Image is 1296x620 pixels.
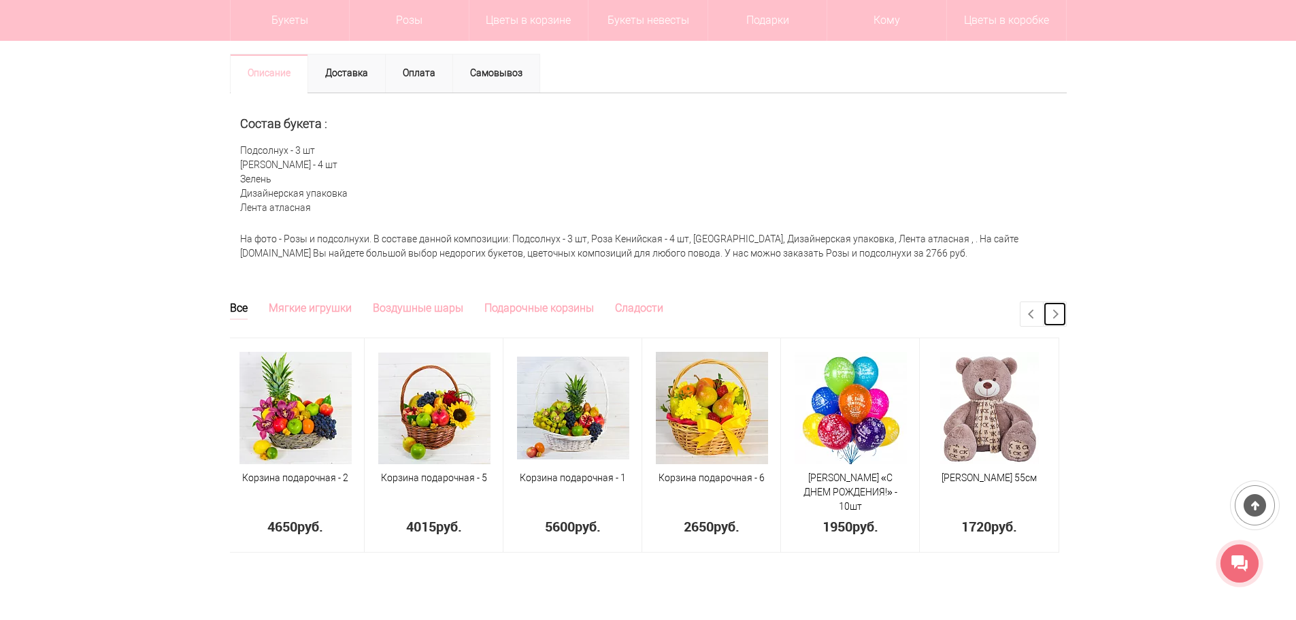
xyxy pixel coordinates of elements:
a: Доставка [308,54,386,93]
div: Подсолнух - 3 шт [PERSON_NAME] - 4 шт Зелень Дизайнерская упаковка Лента атласная [230,93,1067,226]
div: На фото - Розы и подсолнухи. В составе данной композиции: Подсолнух - 3 шт, Роза Кенийская - 4 шт... [230,225,1067,267]
span: руб. [436,517,462,536]
span: руб. [714,517,740,536]
a: Мягкие игрушки [269,301,352,319]
img: Медведь Мартин 55см [940,352,1039,464]
a: Описание [230,54,308,93]
span: 4015 [406,517,436,536]
a: Все [230,301,248,320]
a: Оплата [385,54,453,93]
img: Корзина подарочная - 6 [656,352,768,464]
a: Корзина подарочная - 6 [659,472,765,483]
a: Previous [1020,302,1043,326]
span: 1720 [961,517,991,536]
a: [PERSON_NAME] 55см [942,472,1037,483]
span: руб. [991,517,1017,536]
a: Воздушные шары [373,301,463,319]
span: 1950 [823,517,852,536]
span: руб. [852,517,878,536]
a: [PERSON_NAME] «С ДНЕМ РОЖДЕНИЯ!» - 10шт [803,472,897,512]
a: Самовывоз [452,54,540,93]
a: Корзина подарочная - 1 [520,472,626,483]
span: 2650 [684,517,714,536]
img: Корзина подарочная - 5 [378,353,491,464]
a: Подарочные корзины [484,301,594,319]
img: Корзина подарочная - 1 [517,357,629,459]
a: Корзина подарочная - 2 [242,472,348,483]
span: 5600 [545,517,575,536]
span: 4650 [267,517,297,536]
a: Сладости [615,301,663,319]
span: руб. [575,517,601,536]
span: руб. [297,517,323,536]
img: НАБОР ШАРОВ «С ДНЕМ РОЖДЕНИЯ!» - 10шт [795,352,907,464]
img: Корзина подарочная - 2 [239,352,352,464]
a: Корзина подарочная - 5 [381,472,487,483]
h2: Состав букета : [240,117,1057,131]
a: Next [1044,302,1066,326]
